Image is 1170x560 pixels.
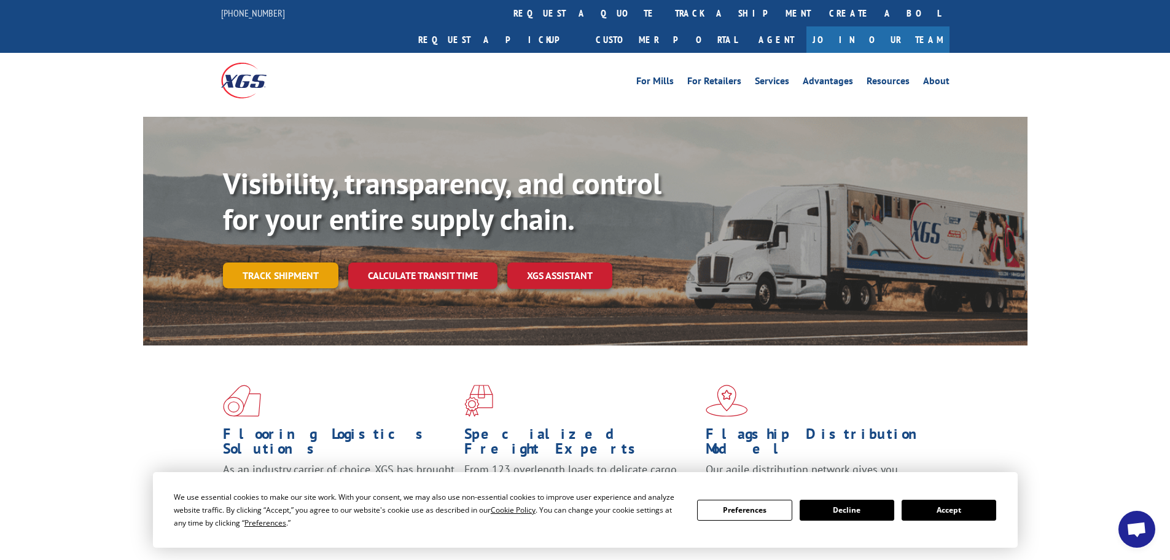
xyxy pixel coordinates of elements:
a: Advantages [803,76,853,90]
h1: Flagship Distribution Model [706,427,938,462]
a: Services [755,76,789,90]
img: xgs-icon-focused-on-flooring-red [464,385,493,417]
div: Cookie Consent Prompt [153,472,1018,548]
span: As an industry carrier of choice, XGS has brought innovation and dedication to flooring logistics... [223,462,454,506]
a: XGS ASSISTANT [507,262,612,289]
span: Cookie Policy [491,505,536,515]
img: xgs-icon-total-supply-chain-intelligence-red [223,385,261,417]
span: Preferences [244,518,286,528]
h1: Flooring Logistics Solutions [223,427,455,462]
a: Resources [867,76,910,90]
a: Open chat [1118,511,1155,548]
b: Visibility, transparency, and control for your entire supply chain. [223,164,661,238]
a: [PHONE_NUMBER] [221,7,285,19]
a: For Retailers [687,76,741,90]
a: Agent [746,26,806,53]
p: From 123 overlength loads to delicate cargo, our experienced staff knows the best way to move you... [464,462,696,517]
a: Calculate transit time [348,262,497,289]
a: Track shipment [223,262,338,288]
a: About [923,76,950,90]
img: xgs-icon-flagship-distribution-model-red [706,385,748,417]
span: Our agile distribution network gives you nationwide inventory management on demand. [706,462,932,491]
button: Decline [800,500,894,521]
h1: Specialized Freight Experts [464,427,696,462]
a: For Mills [636,76,674,90]
button: Preferences [697,500,792,521]
a: Join Our Team [806,26,950,53]
div: We use essential cookies to make our site work. With your consent, we may also use non-essential ... [174,491,682,529]
a: Request a pickup [409,26,587,53]
a: Customer Portal [587,26,746,53]
button: Accept [902,500,996,521]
